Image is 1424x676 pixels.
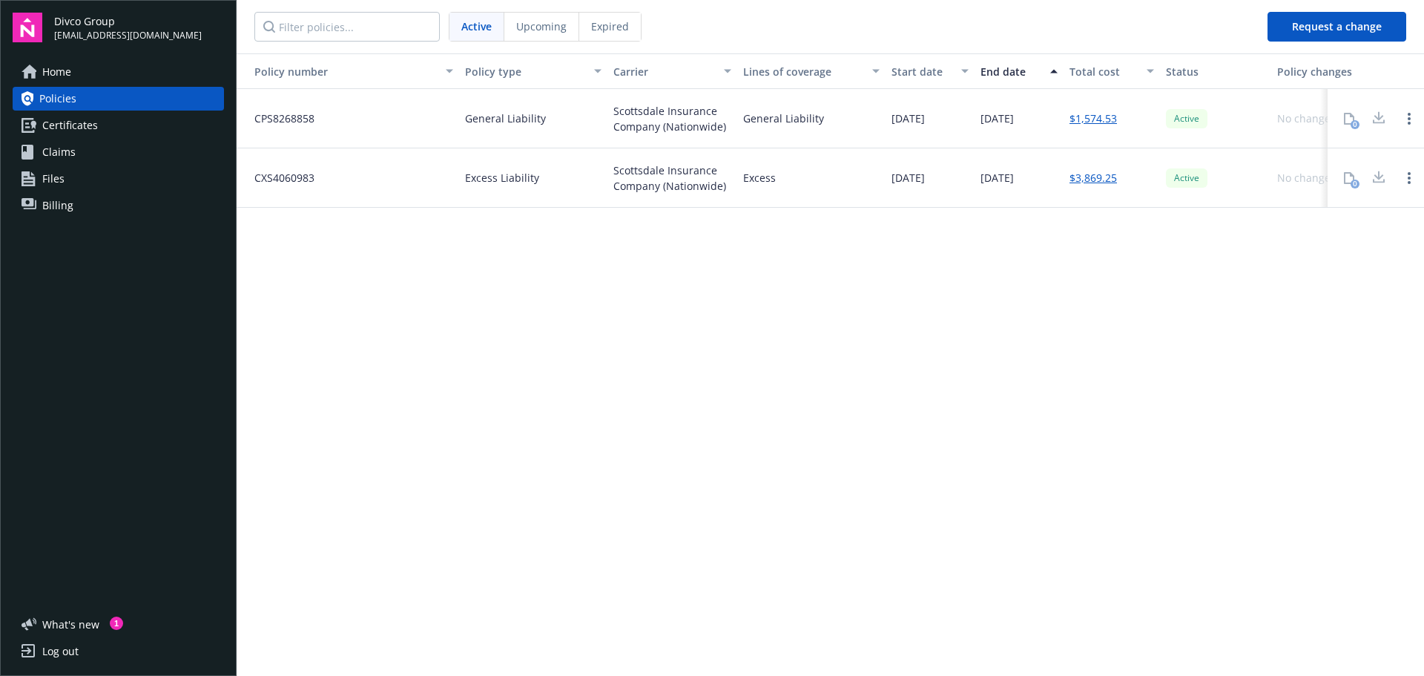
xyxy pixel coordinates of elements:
span: Active [461,19,492,34]
span: [DATE] [980,111,1014,126]
div: Policy number [243,64,437,79]
div: No changes [1277,170,1336,186]
span: Expired [591,19,629,34]
div: Start date [891,64,952,79]
input: Filter policies... [254,12,440,42]
span: Billing [42,194,73,217]
div: Excess [743,170,776,186]
div: Policy changes [1277,64,1358,79]
div: Policy type [465,64,585,79]
span: Certificates [42,114,98,137]
button: Divco Group[EMAIL_ADDRESS][DOMAIN_NAME] [54,13,224,42]
span: [DATE] [891,170,925,186]
a: Files [13,167,224,191]
span: Divco Group [54,13,202,29]
a: Claims [13,140,224,164]
span: Policies [39,87,76,111]
span: Active [1172,112,1201,125]
button: Carrier [607,53,737,89]
span: CPS8268858 [243,111,314,126]
a: $3,869.25 [1069,170,1117,186]
a: Certificates [13,114,224,137]
span: Scottsdale Insurance Company (Nationwide) [613,163,731,194]
img: navigator-logo.svg [13,13,42,42]
button: Policy changes [1271,53,1364,89]
a: Open options [1400,169,1418,187]
div: Lines of coverage [743,64,863,79]
button: Status [1160,53,1271,89]
span: Claims [42,140,76,164]
span: Upcoming [516,19,567,34]
span: Excess Liability [465,170,539,186]
div: Status [1166,64,1265,79]
div: Total cost [1069,64,1138,79]
button: Request a change [1268,12,1406,42]
button: Total cost [1064,53,1160,89]
div: End date [980,64,1041,79]
button: What's new1 [13,617,123,632]
span: What ' s new [42,617,99,632]
div: Log out [42,640,79,663]
a: Policies [13,87,224,111]
div: Carrier [613,64,715,79]
button: Start date [886,53,975,89]
span: Home [42,60,71,84]
span: [DATE] [980,170,1014,186]
a: Billing [13,194,224,217]
button: Lines of coverage [737,53,886,89]
span: Files [42,167,65,191]
span: [DATE] [891,111,925,126]
span: [EMAIL_ADDRESS][DOMAIN_NAME] [54,29,202,42]
span: General Liability [465,111,546,126]
span: Active [1172,171,1201,185]
span: Scottsdale Insurance Company (Nationwide) [613,103,731,134]
a: $1,574.53 [1069,111,1117,126]
div: 1 [110,617,123,630]
div: General Liability [743,111,824,126]
button: End date [975,53,1064,89]
div: No changes [1277,111,1336,126]
a: Open options [1400,110,1418,128]
span: CXS4060983 [243,170,314,186]
div: Toggle SortBy [243,64,437,79]
a: Home [13,60,224,84]
button: Policy type [459,53,607,89]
